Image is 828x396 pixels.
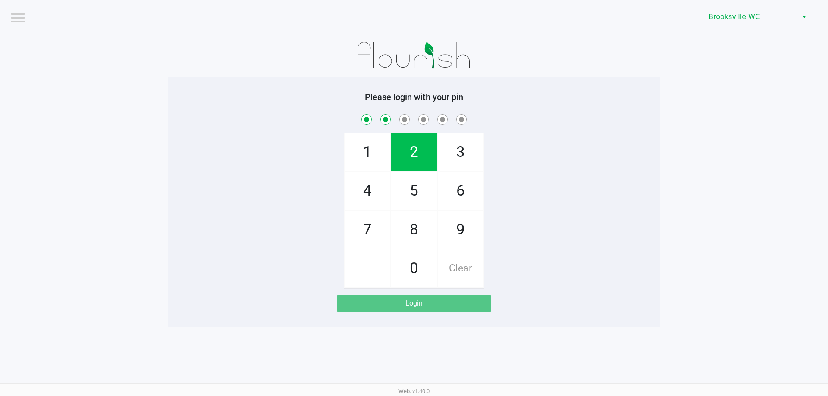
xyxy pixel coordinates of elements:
span: 2 [391,133,437,171]
span: 6 [438,172,483,210]
span: 3 [438,133,483,171]
button: Select [798,9,810,25]
span: 0 [391,249,437,287]
span: 4 [345,172,390,210]
span: 1 [345,133,390,171]
span: 7 [345,211,390,249]
span: 5 [391,172,437,210]
span: Web: v1.40.0 [398,388,430,394]
h5: Please login with your pin [175,92,653,102]
span: Brooksville WC [709,12,793,22]
span: Clear [438,249,483,287]
span: 9 [438,211,483,249]
span: 8 [391,211,437,249]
